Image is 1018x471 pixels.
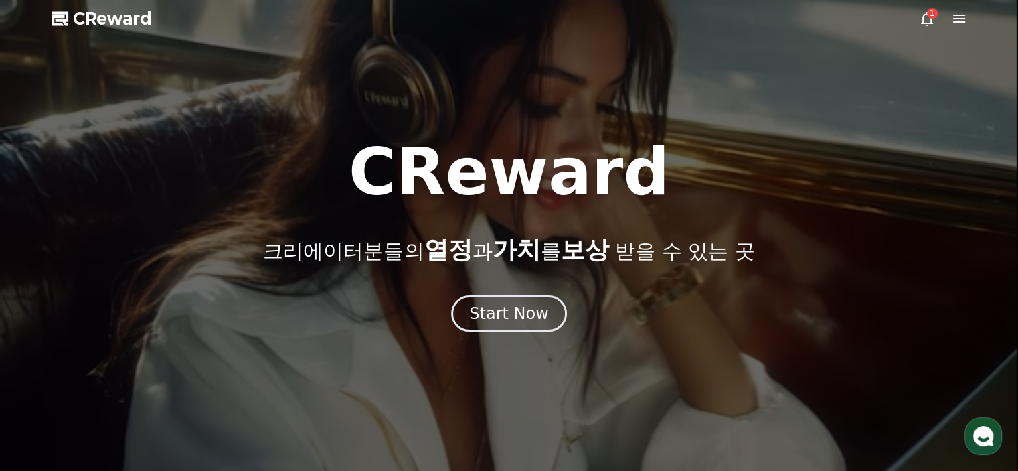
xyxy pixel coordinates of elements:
[451,295,567,332] button: Start Now
[173,360,257,393] a: 설정
[560,236,608,263] span: 보상
[73,8,152,29] span: CReward
[263,237,754,263] p: 크리에이터분들의 과 를 받을 수 있는 곳
[349,140,669,204] h1: CReward
[52,8,152,29] a: CReward
[122,381,139,391] span: 대화
[207,380,223,391] span: 설정
[88,360,173,393] a: 대화
[492,236,540,263] span: 가치
[469,303,549,324] div: Start Now
[424,236,472,263] span: 열정
[451,309,567,322] a: Start Now
[4,360,88,393] a: 홈
[919,11,935,27] a: 1
[42,380,50,391] span: 홈
[927,8,938,19] div: 1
